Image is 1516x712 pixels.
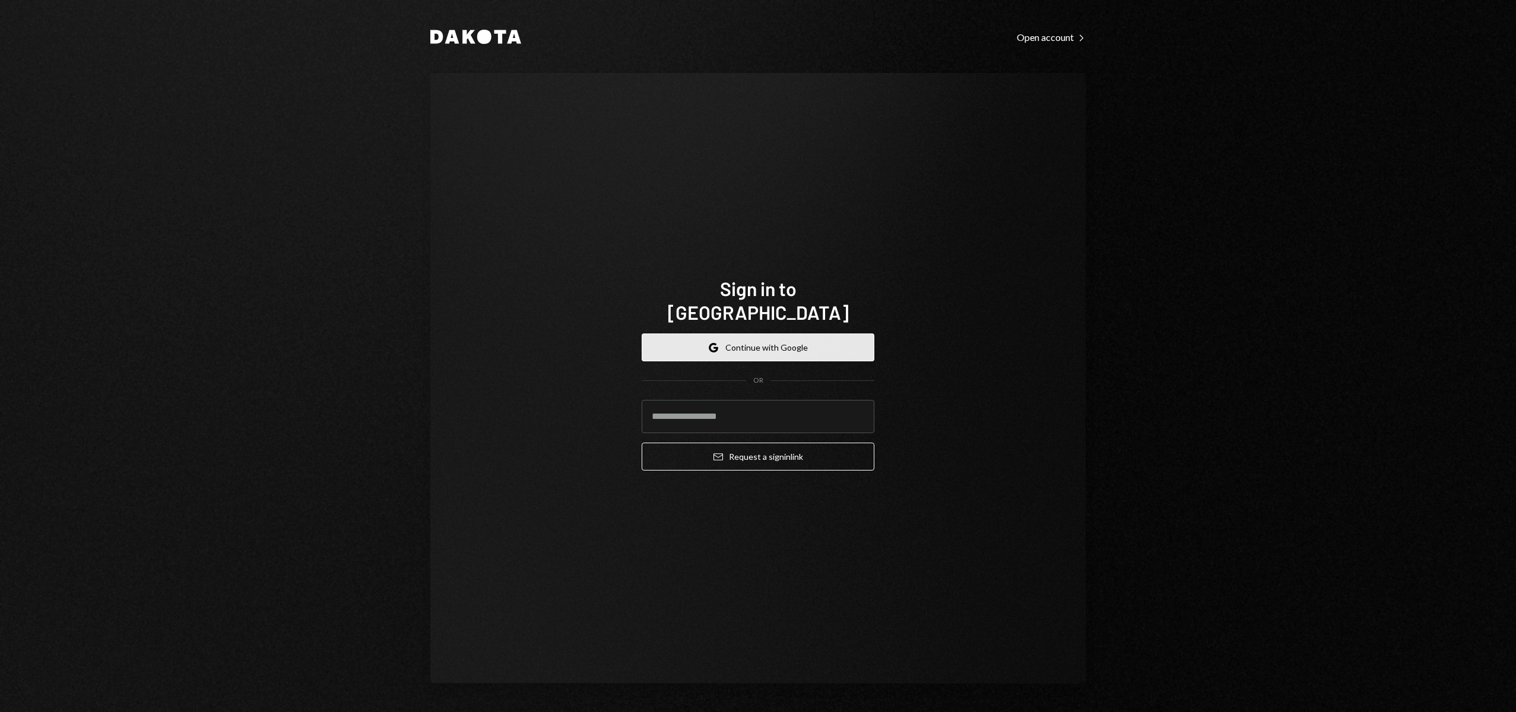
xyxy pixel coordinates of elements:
[642,443,874,471] button: Request a signinlink
[1017,31,1086,43] div: Open account
[753,376,763,386] div: OR
[1017,30,1086,43] a: Open account
[642,276,874,324] h1: Sign in to [GEOGRAPHIC_DATA]
[642,333,874,361] button: Continue with Google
